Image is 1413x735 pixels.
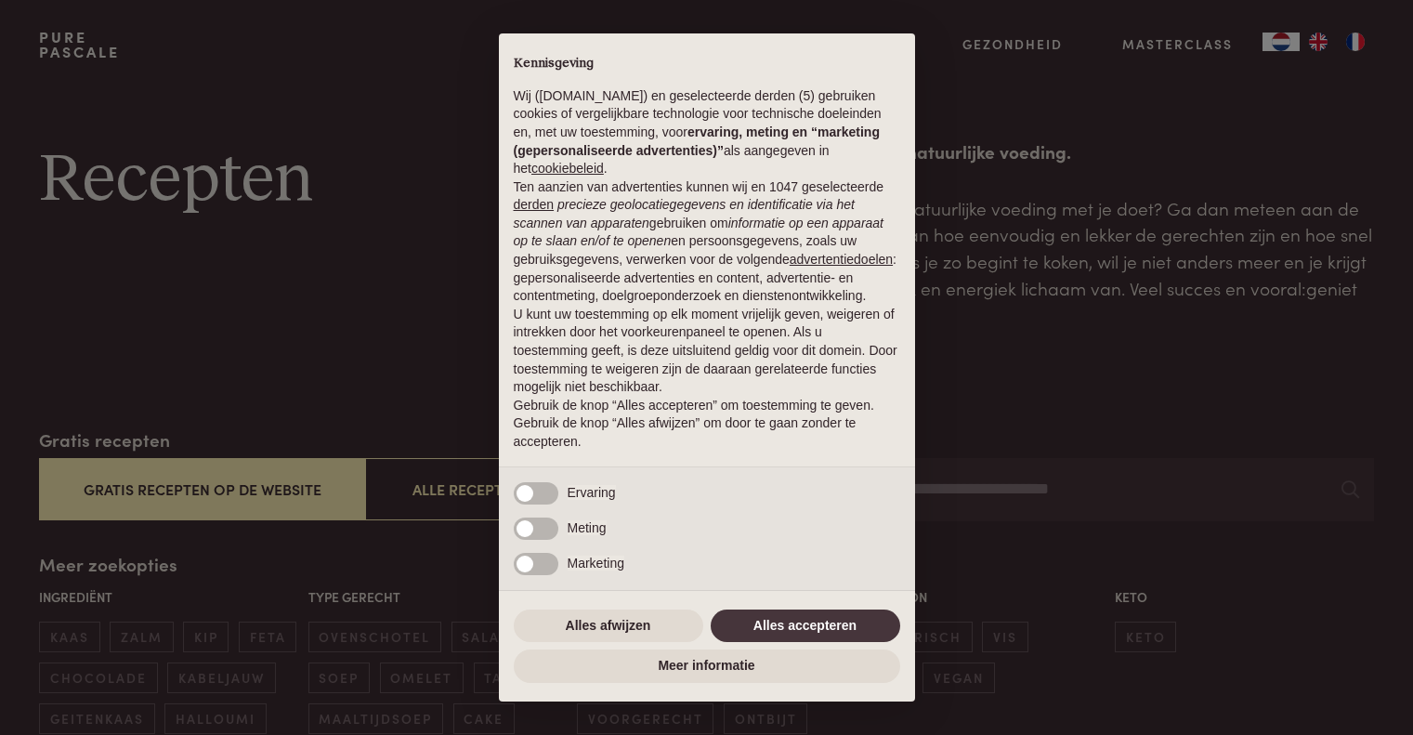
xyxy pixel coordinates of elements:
[514,650,900,683] button: Meer informatie
[514,125,880,158] strong: ervaring, meting en “marketing (gepersonaliseerde advertenties)”
[531,161,604,176] a: cookiebeleid
[514,197,855,230] em: precieze geolocatiegegevens en identificatie via het scannen van apparaten
[514,196,555,215] button: derden
[514,610,703,643] button: Alles afwijzen
[568,556,624,571] span: Marketing
[514,397,900,452] p: Gebruik de knop “Alles accepteren” om toestemming te geven. Gebruik de knop “Alles afwijzen” om d...
[514,56,900,72] h2: Kennisgeving
[514,216,884,249] em: informatie op een apparaat op te slaan en/of te openen
[514,306,900,397] p: U kunt uw toestemming op elk moment vrijelijk geven, weigeren of intrekken door het voorkeurenpan...
[568,485,616,500] span: Ervaring
[514,178,900,306] p: Ten aanzien van advertenties kunnen wij en 1047 geselecteerde gebruiken om en persoonsgegevens, z...
[711,610,900,643] button: Alles accepteren
[790,251,893,269] button: advertentiedoelen
[514,87,900,178] p: Wij ([DOMAIN_NAME]) en geselecteerde derden (5) gebruiken cookies of vergelijkbare technologie vo...
[568,520,607,535] span: Meting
